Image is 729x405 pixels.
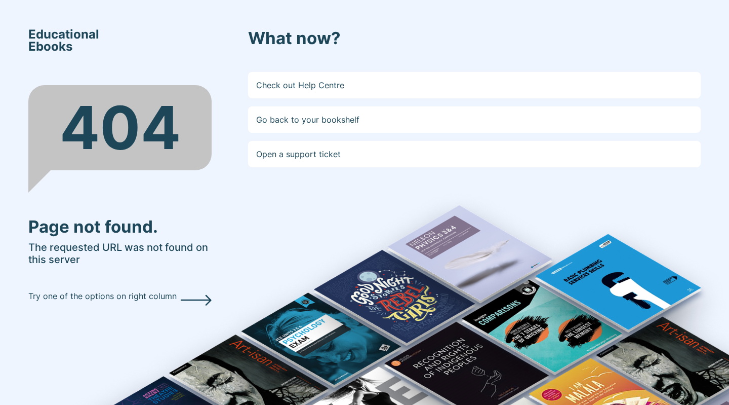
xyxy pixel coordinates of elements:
a: Check out Help Centre [248,72,701,98]
div: 404 [28,85,212,170]
h3: What now? [248,28,701,49]
a: Go back to your bookshelf [248,106,701,133]
span: Educational Ebooks [28,28,99,53]
a: Open a support ticket [248,141,701,167]
p: Try one of the options on right column [28,290,177,302]
h3: Page not found. [28,217,212,237]
h5: The requested URL was not found on this server [28,241,212,266]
